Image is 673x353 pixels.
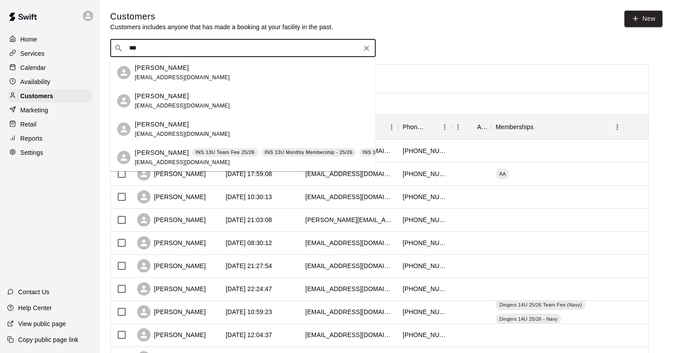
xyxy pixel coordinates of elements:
[360,42,373,54] button: Clear
[18,335,78,344] p: Copy public page link
[7,132,92,145] a: Reports
[135,92,189,101] p: [PERSON_NAME]
[465,121,477,133] button: Sort
[534,121,546,133] button: Sort
[624,11,662,27] a: New
[20,134,42,143] p: Reports
[496,115,534,139] div: Memberships
[403,307,447,316] div: +14176580214
[18,288,50,296] p: Contact Us
[117,94,131,107] div: Carolyn Wallace
[451,120,465,134] button: Menu
[137,282,206,295] div: [PERSON_NAME]
[137,259,206,272] div: [PERSON_NAME]
[7,75,92,88] a: Availability
[496,315,561,322] span: Dingers 14U 25/26 - Navy
[403,238,447,247] div: +14799708593
[7,104,92,117] a: Marketing
[110,39,376,57] div: Search customers by name or email
[403,146,447,155] div: +12539709192
[305,215,394,224] div: cecelia.hicks@gmail.com
[403,215,447,224] div: +14174964384
[20,92,53,100] p: Customers
[226,215,272,224] div: 2025-09-15 21:03:08
[226,330,272,339] div: 2025-09-08 12:04:37
[398,115,451,139] div: Phone Number
[20,77,50,86] p: Availability
[18,319,66,328] p: View public page
[265,149,353,156] p: INS 13U Monthly Membership - 25/26
[7,61,92,74] a: Calendar
[403,169,447,178] div: +14798661337
[226,192,272,201] div: 2025-09-16 10:30:13
[305,192,394,201] div: jkohls@blc.edu
[403,261,447,270] div: +19189649599
[477,115,487,139] div: Age
[7,118,92,131] a: Retail
[305,284,394,293] div: jordannuckolls18@gmail.com
[385,120,398,134] button: Menu
[117,151,131,164] div: Allison Carroll
[403,192,447,201] div: +19522371899
[301,115,398,139] div: Email
[110,23,333,31] p: Customers includes anyone that has made a booking at your facility in the past.
[305,261,394,270] div: jennafrench84@gmail.com
[135,120,189,129] p: [PERSON_NAME]
[135,103,230,109] span: [EMAIL_ADDRESS][DOMAIN_NAME]
[20,120,37,129] p: Retail
[491,115,624,139] div: Memberships
[305,330,394,339] div: saucedocassandra98@gmail.com
[135,63,189,73] p: [PERSON_NAME]
[7,146,92,159] a: Settings
[496,314,561,324] div: Dingers 14U 25/26 - Navy
[403,330,447,339] div: +19402994813
[7,89,92,103] a: Customers
[20,106,48,115] p: Marketing
[426,121,438,133] button: Sort
[226,169,272,178] div: 2025-09-16 17:59:08
[226,261,272,270] div: 2025-09-11 21:27:54
[7,47,92,60] a: Services
[20,148,43,157] p: Settings
[451,115,491,139] div: Age
[135,131,230,137] span: [EMAIL_ADDRESS][DOMAIN_NAME]
[226,284,272,293] div: 2025-09-09 22:24:47
[7,33,92,46] a: Home
[196,149,255,156] p: INS 13U Team Fee 25/26
[496,301,585,308] span: Dingers 14U 25/26 Team Fee (Navy)
[226,238,272,247] div: 2025-09-15 08:30:12
[496,170,509,177] span: AA
[305,238,394,247] div: njackson88@gmail.com
[403,115,426,139] div: Phone Number
[18,303,52,312] p: Help Center
[305,307,394,316] div: gobblebrittany@gmail.com
[137,328,206,341] div: [PERSON_NAME]
[20,35,37,44] p: Home
[110,11,333,23] h5: Customers
[403,284,447,293] div: +14175979710
[117,66,131,79] div: Carrie Castor
[137,236,206,249] div: [PERSON_NAME]
[137,167,206,180] div: [PERSON_NAME]
[135,148,189,157] p: [PERSON_NAME]
[20,63,46,72] p: Calendar
[117,123,131,136] div: Sean Carson
[137,190,206,203] div: [PERSON_NAME]
[496,299,585,310] div: Dingers 14U 25/26 Team Fee (Navy)
[611,120,624,134] button: Menu
[135,74,230,81] span: [EMAIL_ADDRESS][DOMAIN_NAME]
[496,169,509,179] div: AA
[226,307,272,316] div: 2025-09-09 10:59:23
[305,169,394,178] div: rreetz1310@gmail.com
[135,159,230,165] span: [EMAIL_ADDRESS][DOMAIN_NAME]
[362,149,413,156] p: INS 13U Uniform Fee
[137,305,206,318] div: [PERSON_NAME]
